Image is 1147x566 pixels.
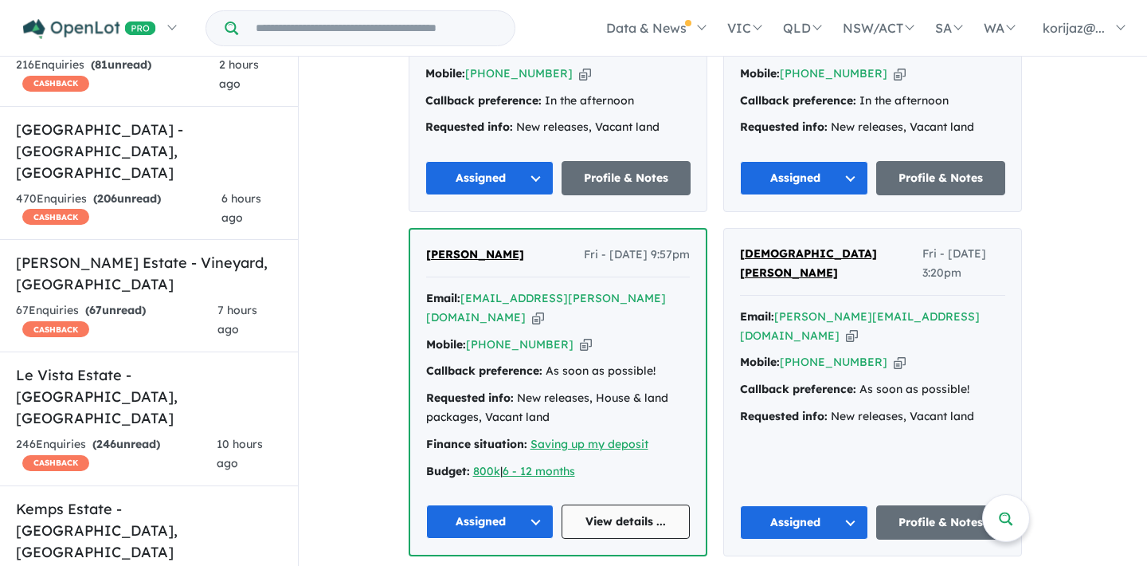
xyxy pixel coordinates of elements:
[97,191,117,206] span: 206
[740,505,869,540] button: Assigned
[217,303,257,336] span: 7 hours ago
[426,505,554,539] button: Assigned
[16,252,282,295] h5: [PERSON_NAME] Estate - Vineyard , [GEOGRAPHIC_DATA]
[562,505,690,539] a: View details ...
[93,191,161,206] strong: ( unread)
[95,57,108,72] span: 81
[426,362,690,381] div: As soon as possible!
[740,382,856,396] strong: Callback preference:
[1043,20,1105,36] span: korijaz@...
[922,245,1004,283] span: Fri - [DATE] 3:20pm
[740,66,780,81] strong: Mobile:
[16,301,217,340] div: 67 Enquir ies
[426,337,466,352] strong: Mobile:
[740,93,856,108] strong: Callback preference:
[16,190,221,228] div: 470 Enquir ies
[740,161,869,195] button: Assigned
[217,437,263,470] span: 10 hours ago
[85,303,146,317] strong: ( unread)
[22,209,89,225] span: CASHBACK
[876,505,1005,540] a: Profile & Notes
[780,355,887,369] a: [PHONE_NUMBER]
[876,161,1005,195] a: Profile & Notes
[23,19,156,39] img: Openlot PRO Logo White
[96,437,116,451] span: 246
[425,161,554,195] button: Assigned
[740,407,1005,426] div: New releases, Vacant land
[562,161,691,195] a: Profile & Notes
[426,364,542,378] strong: Callback preference:
[740,355,780,369] strong: Mobile:
[425,66,465,81] strong: Mobile:
[740,245,923,283] a: [DEMOGRAPHIC_DATA][PERSON_NAME]
[219,57,259,91] span: 2 hours ago
[740,246,877,280] span: [DEMOGRAPHIC_DATA][PERSON_NAME]
[425,118,691,137] div: New releases, Vacant land
[740,380,1005,399] div: As soon as possible!
[894,354,906,371] button: Copy
[426,464,470,478] strong: Budget:
[584,246,690,265] span: Fri - [DATE] 9:57pm
[473,464,500,478] a: 800k
[16,364,282,429] h5: Le Vista Estate - [GEOGRAPHIC_DATA] , [GEOGRAPHIC_DATA]
[91,57,151,72] strong: ( unread)
[426,462,690,481] div: |
[16,56,219,94] div: 216 Enquir ies
[92,437,160,451] strong: ( unread)
[22,76,89,92] span: CASHBACK
[425,92,691,111] div: In the afternoon
[466,337,573,352] a: [PHONE_NUMBER]
[740,118,1005,137] div: New releases, Vacant land
[425,93,542,108] strong: Callback preference:
[426,389,690,427] div: New releases, House & land packages, Vacant land
[740,309,980,343] a: [PERSON_NAME][EMAIL_ADDRESS][DOMAIN_NAME]
[221,191,261,225] span: 6 hours ago
[22,321,89,337] span: CASHBACK
[426,291,460,305] strong: Email:
[89,303,102,317] span: 67
[22,455,89,471] span: CASHBACK
[740,409,828,423] strong: Requested info:
[426,247,524,261] span: [PERSON_NAME]
[740,120,828,134] strong: Requested info:
[426,391,514,405] strong: Requested info:
[426,437,527,451] strong: Finance situation:
[426,246,524,265] a: [PERSON_NAME]
[16,498,282,563] h5: Kemps Estate - [GEOGRAPHIC_DATA] , [GEOGRAPHIC_DATA]
[503,464,575,478] a: 6 - 12 months
[740,92,1005,111] div: In the afternoon
[579,65,591,82] button: Copy
[426,291,666,324] a: [EMAIL_ADDRESS][PERSON_NAME][DOMAIN_NAME]
[532,309,544,326] button: Copy
[465,66,573,81] a: [PHONE_NUMBER]
[780,66,887,81] a: [PHONE_NUMBER]
[740,309,774,324] strong: Email:
[846,328,858,344] button: Copy
[16,435,217,474] div: 246 Enquir ies
[530,437,648,451] a: Saving up my deposit
[580,336,592,353] button: Copy
[241,11,511,45] input: Try estate name, suburb, builder or developer
[425,120,513,134] strong: Requested info:
[894,65,906,82] button: Copy
[16,119,282,183] h5: [GEOGRAPHIC_DATA] - [GEOGRAPHIC_DATA] , [GEOGRAPHIC_DATA]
